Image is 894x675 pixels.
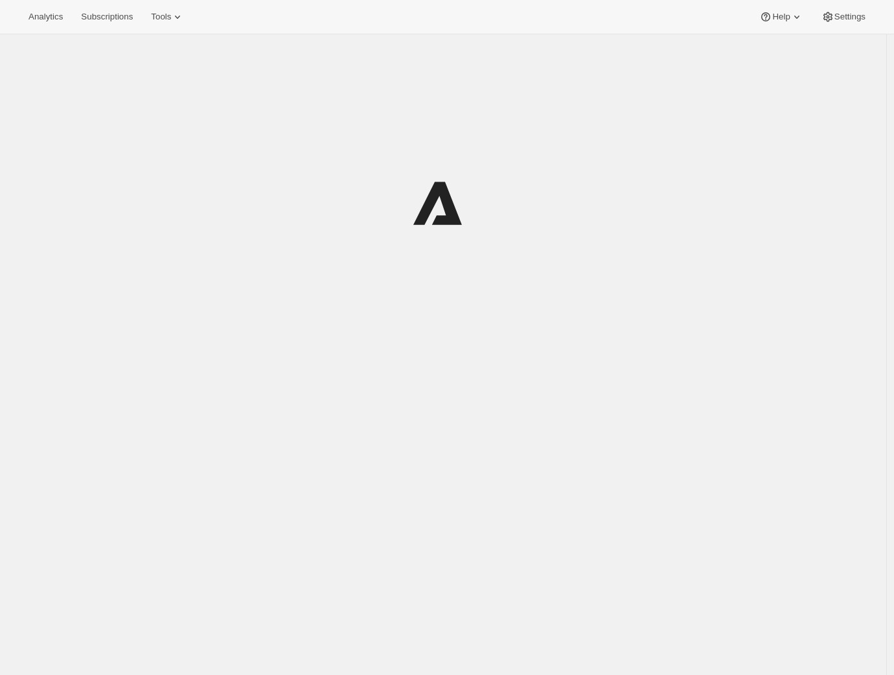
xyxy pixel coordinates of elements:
button: Subscriptions [73,8,141,26]
button: Help [751,8,810,26]
span: Tools [151,12,171,22]
button: Settings [814,8,873,26]
span: Settings [834,12,865,22]
button: Tools [143,8,192,26]
span: Analytics [29,12,63,22]
span: Help [772,12,790,22]
button: Analytics [21,8,71,26]
span: Subscriptions [81,12,133,22]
